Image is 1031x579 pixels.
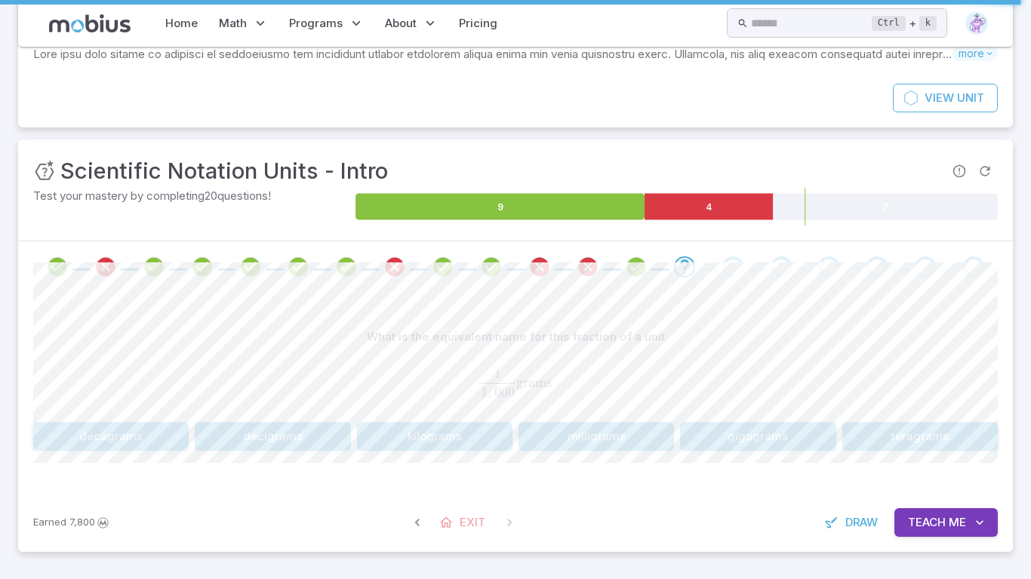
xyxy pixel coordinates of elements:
[515,369,516,387] span: ​
[367,329,665,345] p: What is the equivalent name for this fraction of a unit
[872,14,937,32] div: +
[949,514,966,531] span: Me
[60,155,388,188] h3: Scientific Notation Units - Intro
[496,509,523,536] span: On Latest Question
[519,422,674,451] button: milligrams
[336,256,357,277] div: Review your answer
[946,158,972,184] span: Report an issue with the question
[404,509,431,536] span: Previous Question
[357,422,512,451] button: kilograms
[289,15,343,32] span: Programs
[288,256,309,277] div: Review your answer
[894,508,998,537] button: TeachMe
[771,256,792,277] div: Go to the next question
[481,256,502,277] div: Review your answer
[972,158,998,184] span: Refresh Question
[488,384,491,400] span: ,
[454,6,502,41] a: Pricing
[385,15,417,32] span: About
[33,422,189,451] button: decagrams
[722,256,743,277] div: Go to the next question
[925,90,954,106] span: View
[195,422,350,451] button: decigrams
[219,15,247,32] span: Math
[529,256,550,277] div: Review your answer
[965,12,988,35] img: diamond.svg
[818,256,839,277] div: Go to the next question
[963,256,984,277] div: Go to the next question
[240,256,261,277] div: Review your answer
[516,375,552,391] span: grams
[577,256,599,277] div: Review your answer
[432,256,454,277] div: Review your answer
[817,508,888,537] button: Draw
[33,515,66,530] span: Earned
[143,256,165,277] div: Review your answer
[69,515,95,530] span: 7,800
[481,384,488,400] span: 1
[494,384,515,400] span: 000
[33,46,953,63] p: Lore ipsu dolo sitame co adipisci el seddoeiusmo tem incididunt utlabor etdolorem aliqua enima mi...
[384,256,405,277] div: Review your answer
[872,16,906,31] kbd: Ctrl
[161,6,202,41] a: Home
[893,84,998,112] a: ViewUnit
[626,256,647,277] div: Review your answer
[47,256,68,277] div: Review your answer
[674,256,695,277] div: Go to the next question
[919,16,937,31] kbd: k
[33,188,352,204] p: Test your mastery by completing 20 questions!
[866,256,888,277] div: Go to the next question
[842,422,998,451] button: teragrams
[680,422,836,451] button: gigagrams
[192,256,213,277] div: Review your answer
[957,90,984,106] span: Unit
[845,514,878,531] span: Draw
[95,256,116,277] div: Review your answer
[915,256,936,277] div: Go to the next question
[33,515,111,530] p: Earn Mobius dollars to buy game boosters
[494,366,501,381] span: 1
[908,514,946,531] span: Teach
